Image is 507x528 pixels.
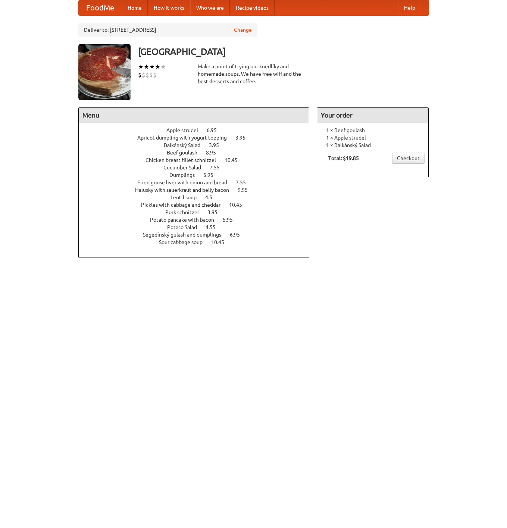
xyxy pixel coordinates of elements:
[79,0,122,15] a: FoodMe
[238,187,255,193] span: 9.95
[79,108,309,123] h4: Menu
[321,126,425,134] li: 1 × Beef goulash
[155,63,160,71] li: ★
[190,0,230,15] a: Who we are
[211,239,232,245] span: 10.45
[163,165,209,171] span: Cucumber Salad
[148,0,190,15] a: How it works
[159,239,210,245] span: Sour cabbage soup
[164,142,233,148] a: Balkánský Salad 3.95
[149,71,153,79] li: $
[145,157,223,163] span: Chicken breast fillet schnitzel
[398,0,421,15] a: Help
[169,172,202,178] span: Dumplings
[203,172,221,178] span: 5.95
[122,0,148,15] a: Home
[137,179,260,185] a: Fried goose liver with onion and bread 7.55
[141,202,256,208] a: Pickles with cabbage and cheddar 10.45
[165,209,231,215] a: Pork schnitzel 3.95
[144,63,149,71] li: ★
[229,202,250,208] span: 10.45
[392,153,425,164] a: Checkout
[205,194,220,200] span: 4.5
[135,187,262,193] a: Halusky with sauerkraut and belly bacon 9.95
[169,172,227,178] a: Dumplings 5.95
[165,209,206,215] span: Pork schnitzel
[78,44,131,100] img: angular.jpg
[167,224,204,230] span: Potato Salad
[135,187,237,193] span: Halusky with sauerkraut and belly bacon
[207,209,225,215] span: 3.95
[143,232,254,238] a: Segedínský gulash and dumplings 6.95
[207,127,224,133] span: 6.95
[167,150,205,156] span: Beef goulash
[210,165,227,171] span: 7.55
[170,194,226,200] a: Lentil soup 4.5
[160,63,166,71] li: ★
[138,63,144,71] li: ★
[159,239,238,245] a: Sour cabbage soup 10.45
[149,63,155,71] li: ★
[225,157,245,163] span: 10.45
[145,71,149,79] li: $
[166,127,231,133] a: Apple strudel 6.95
[206,224,223,230] span: 4.55
[143,232,229,238] span: Segedínský gulash and dumplings
[230,232,247,238] span: 6.95
[150,217,247,223] a: Potato pancake with bacon 5.95
[153,71,157,79] li: $
[138,71,142,79] li: $
[145,157,251,163] a: Chicken breast fillet schnitzel 10.45
[150,217,222,223] span: Potato pancake with bacon
[137,179,235,185] span: Fried goose liver with onion and bread
[137,135,234,141] span: Apricot dumpling with yogurt topping
[223,217,240,223] span: 5.95
[137,135,259,141] a: Apricot dumpling with yogurt topping 3.95
[167,224,229,230] a: Potato Salad 4.55
[234,26,252,34] a: Change
[167,150,230,156] a: Beef goulash 8.95
[141,202,228,208] span: Pickles with cabbage and cheddar
[235,135,253,141] span: 3.95
[317,108,428,123] h4: Your order
[209,142,226,148] span: 3.95
[142,71,145,79] li: $
[78,23,257,37] div: Deliver to: [STREET_ADDRESS]
[166,127,206,133] span: Apple strudel
[230,0,275,15] a: Recipe videos
[164,142,208,148] span: Balkánský Salad
[163,165,234,171] a: Cucumber Salad 7.55
[321,134,425,141] li: 1 × Apple strudel
[170,194,204,200] span: Lentil soup
[321,141,425,149] li: 1 × Balkánský Salad
[328,155,359,161] b: Total: $19.85
[198,63,310,85] div: Make a point of trying our knedlíky and homemade soups. We have free wifi and the best desserts a...
[138,44,429,59] h3: [GEOGRAPHIC_DATA]
[206,150,223,156] span: 8.95
[236,179,253,185] span: 7.55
